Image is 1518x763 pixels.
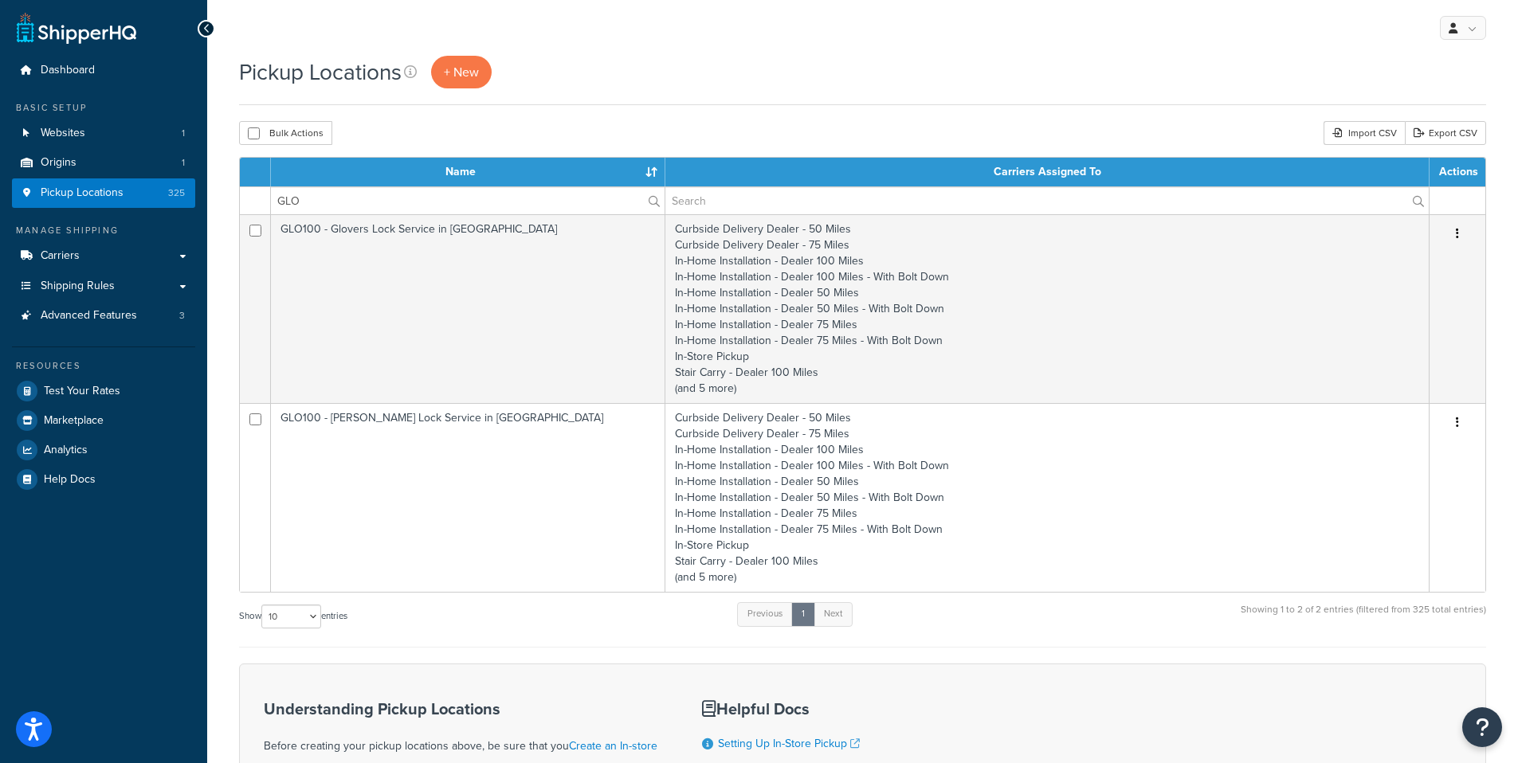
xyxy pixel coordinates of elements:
[12,148,195,178] a: Origins 1
[12,241,195,271] a: Carriers
[41,156,76,170] span: Origins
[12,301,195,331] a: Advanced Features 3
[12,406,195,435] a: Marketplace
[44,414,104,428] span: Marketplace
[12,56,195,85] a: Dashboard
[12,119,195,148] a: Websites 1
[444,63,479,81] span: + New
[737,602,793,626] a: Previous
[261,605,321,628] select: Showentries
[12,272,195,301] a: Shipping Rules
[271,158,665,186] th: Name : activate to sort column ascending
[431,56,492,88] a: + New
[41,186,124,200] span: Pickup Locations
[239,121,332,145] button: Bulk Actions
[791,602,815,626] a: 1
[665,403,1430,592] td: Curbside Delivery Dealer - 50 Miles Curbside Delivery Dealer - 75 Miles In-Home Installation - De...
[1430,158,1485,186] th: Actions
[814,602,853,626] a: Next
[12,224,195,237] div: Manage Shipping
[665,214,1430,403] td: Curbside Delivery Dealer - 50 Miles Curbside Delivery Dealer - 75 Miles In-Home Installation - De...
[239,605,347,628] label: Show entries
[44,444,88,457] span: Analytics
[44,473,96,487] span: Help Docs
[271,187,665,214] input: Search
[665,187,1429,214] input: Search
[44,385,120,398] span: Test Your Rates
[12,377,195,405] a: Test Your Rates
[168,186,185,200] span: 325
[1241,601,1486,635] div: Showing 1 to 2 of 2 entries (filtered from 325 total entries)
[12,359,195,373] div: Resources
[179,309,185,323] span: 3
[12,301,195,331] li: Advanced Features
[12,178,195,208] a: Pickup Locations 325
[12,119,195,148] li: Websites
[41,280,115,293] span: Shipping Rules
[1324,121,1405,145] div: Import CSV
[17,12,136,44] a: ShipperHQ Home
[12,465,195,494] a: Help Docs
[271,214,665,403] td: GLO100 - Glovers Lock Service in [GEOGRAPHIC_DATA]
[12,436,195,464] a: Analytics
[264,700,662,718] h3: Understanding Pickup Locations
[718,735,860,752] a: Setting Up In-Store Pickup
[41,64,95,77] span: Dashboard
[1462,707,1502,747] button: Open Resource Center
[41,309,137,323] span: Advanced Features
[702,700,877,718] h3: Helpful Docs
[182,156,185,170] span: 1
[1405,121,1486,145] a: Export CSV
[12,178,195,208] li: Pickup Locations
[41,249,80,263] span: Carriers
[12,101,195,115] div: Basic Setup
[182,127,185,140] span: 1
[239,57,402,88] h1: Pickup Locations
[271,403,665,592] td: GLO100 - [PERSON_NAME] Lock Service in [GEOGRAPHIC_DATA]
[41,127,85,140] span: Websites
[12,148,195,178] li: Origins
[665,158,1430,186] th: Carriers Assigned To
